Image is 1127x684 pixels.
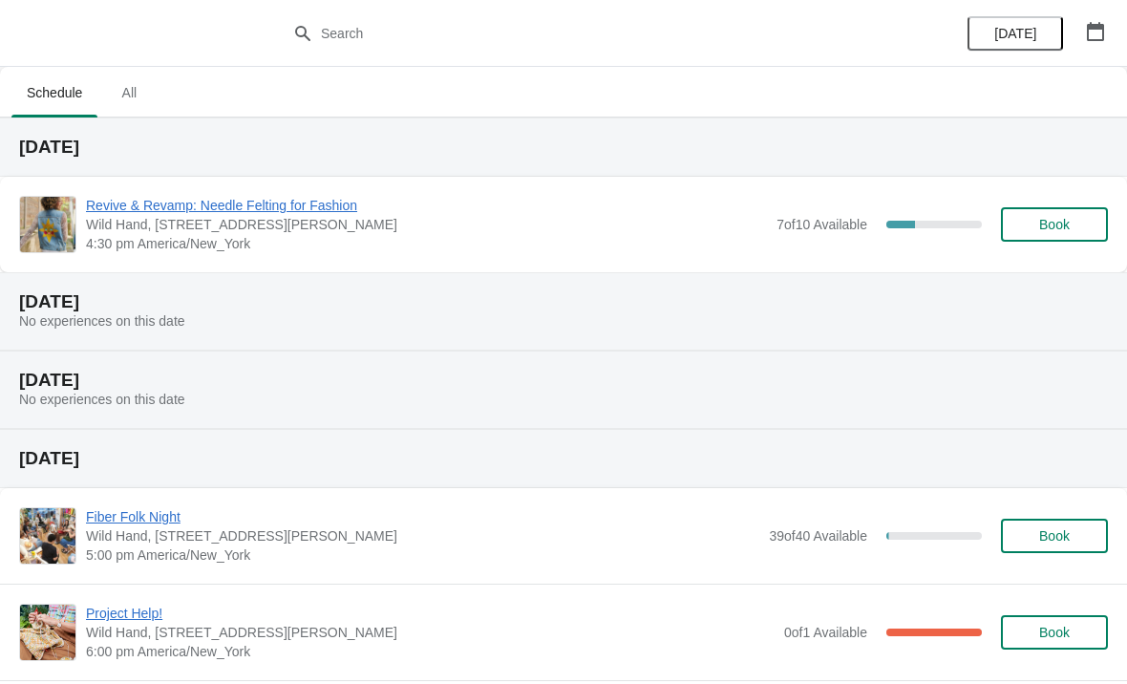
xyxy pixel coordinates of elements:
[20,508,75,564] img: Fiber Folk Night | Wild Hand, 606 Carpenter Lane, Philadelphia, PA, USA | 5:00 pm America/New_York
[1039,528,1070,544] span: Book
[19,292,1108,311] h2: [DATE]
[19,392,185,407] span: No experiences on this date
[19,138,1108,157] h2: [DATE]
[320,16,845,51] input: Search
[1039,625,1070,640] span: Book
[11,75,97,110] span: Schedule
[1001,615,1108,650] button: Book
[19,371,1108,390] h2: [DATE]
[86,196,767,215] span: Revive & Revamp: Needle Felting for Fashion
[86,526,759,545] span: Wild Hand, [STREET_ADDRESS][PERSON_NAME]
[20,197,75,252] img: Revive & Revamp: Needle Felting for Fashion | Wild Hand, 606 Carpenter Lane, Philadelphia, PA, US...
[1001,519,1108,553] button: Book
[994,26,1036,41] span: [DATE]
[776,217,867,232] span: 7 of 10 Available
[86,507,759,526] span: Fiber Folk Night
[1039,217,1070,232] span: Book
[86,642,775,661] span: 6:00 pm America/New_York
[19,449,1108,468] h2: [DATE]
[968,16,1063,51] button: [DATE]
[86,234,767,253] span: 4:30 pm America/New_York
[105,75,153,110] span: All
[20,605,75,660] img: Project Help! | Wild Hand, 606 Carpenter Lane, Philadelphia, PA, USA | 6:00 pm America/New_York
[86,623,775,642] span: Wild Hand, [STREET_ADDRESS][PERSON_NAME]
[784,625,867,640] span: 0 of 1 Available
[1001,207,1108,242] button: Book
[86,215,767,234] span: Wild Hand, [STREET_ADDRESS][PERSON_NAME]
[86,604,775,623] span: Project Help!
[19,313,185,329] span: No experiences on this date
[86,545,759,565] span: 5:00 pm America/New_York
[769,528,867,544] span: 39 of 40 Available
